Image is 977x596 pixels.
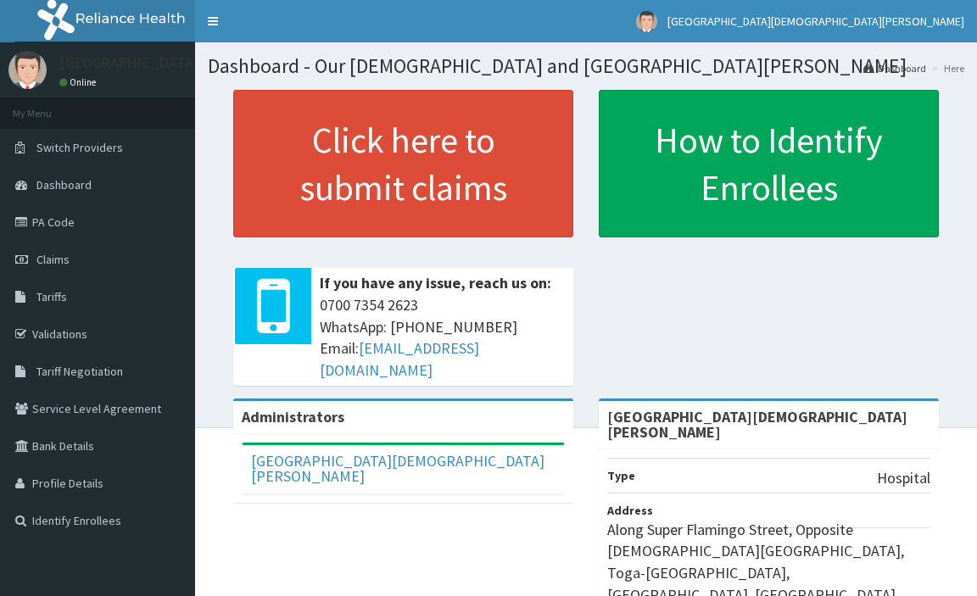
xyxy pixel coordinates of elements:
b: If you have any issue, reach us on: [320,273,551,292]
b: Address [607,503,653,518]
span: Tariffs [36,289,67,304]
a: How to Identify Enrollees [599,90,939,237]
span: Dashboard [36,177,92,192]
span: Switch Providers [36,140,123,155]
a: [GEOGRAPHIC_DATA][DEMOGRAPHIC_DATA][PERSON_NAME] [251,451,544,486]
a: Dashboard [863,61,926,75]
b: Type [607,468,635,483]
a: [EMAIL_ADDRESS][DOMAIN_NAME] [320,338,479,380]
li: Here [928,61,964,75]
p: [GEOGRAPHIC_DATA][DEMOGRAPHIC_DATA][PERSON_NAME] [59,55,461,70]
span: Claims [36,252,70,267]
a: Online [59,76,100,88]
strong: [GEOGRAPHIC_DATA][DEMOGRAPHIC_DATA][PERSON_NAME] [607,407,907,442]
img: User Image [636,11,657,32]
h1: Dashboard - Our [DEMOGRAPHIC_DATA] and [GEOGRAPHIC_DATA][PERSON_NAME] [208,55,964,77]
span: 0700 7354 2623 WhatsApp: [PHONE_NUMBER] Email: [320,294,565,382]
a: Click here to submit claims [233,90,573,237]
span: Tariff Negotiation [36,364,123,379]
p: Hospital [877,467,930,489]
span: [GEOGRAPHIC_DATA][DEMOGRAPHIC_DATA][PERSON_NAME] [667,14,964,29]
img: User Image [8,51,47,89]
b: Administrators [242,407,344,426]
